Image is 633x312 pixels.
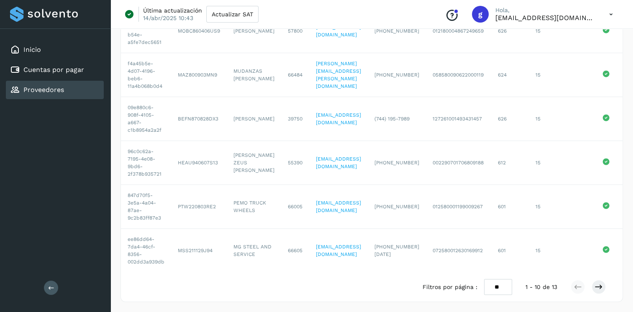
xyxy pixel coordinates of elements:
[491,141,529,185] td: 612
[121,9,171,53] td: 3d639e31-0a91-49c7-b54e-a5fe7dec5651
[6,61,104,79] div: Cuentas por pagar
[227,141,281,185] td: [PERSON_NAME] ZEUS [PERSON_NAME]
[316,112,361,125] a: [EMAIL_ADDRESS][DOMAIN_NAME]
[121,141,171,185] td: 96c0c62a-7195-4e08-9bd6-2f378b935721
[491,97,529,141] td: 626
[426,229,491,272] td: 072580012630169912
[491,53,529,97] td: 624
[212,11,253,17] span: Actualizar SAT
[316,61,361,89] a: [PERSON_NAME][EMAIL_ADDRESS][PERSON_NAME][DOMAIN_NAME]
[171,9,227,53] td: MOBC860406US9
[426,53,491,97] td: 058580090622000119
[6,81,104,99] div: Proveedores
[23,46,41,54] a: Inicio
[423,283,477,292] span: Filtros por página :
[227,97,281,141] td: [PERSON_NAME]
[316,244,361,257] a: [EMAIL_ADDRESS][DOMAIN_NAME]
[491,185,529,229] td: 601
[281,141,309,185] td: 55390
[374,116,410,122] span: (744) 195-7989
[121,229,171,272] td: ee86dd64-7da4-46cf-8356-002dd3a939db
[374,244,419,257] span: [PHONE_NUMBER][DATE]
[491,9,529,53] td: 626
[23,86,64,94] a: Proveedores
[316,156,361,169] a: [EMAIL_ADDRESS][DOMAIN_NAME]
[529,53,585,97] td: 15
[121,185,171,229] td: 847d70f5-3e5a-4a04-87ae-9c2b83ff87e3
[529,229,585,272] td: 15
[121,53,171,97] td: f4a45b5e-4d07-4196-beb6-11a4b068b0d4
[495,7,596,14] p: Hola,
[227,185,281,229] td: PEMO TRUCK WHEELS
[426,9,491,53] td: 012180004867249659
[426,141,491,185] td: 002290701706809188
[281,185,309,229] td: 66005
[374,72,419,78] span: [PHONE_NUMBER]
[206,6,259,23] button: Actualizar SAT
[426,97,491,141] td: 127261001493431457
[491,229,529,272] td: 601
[374,160,419,166] span: [PHONE_NUMBER]
[227,229,281,272] td: MG STEEL AND SERVICE
[529,97,585,141] td: 15
[281,229,309,272] td: 66605
[143,7,202,14] p: Última actualización
[171,185,227,229] td: PTW220803RE2
[374,204,419,210] span: [PHONE_NUMBER]
[143,14,193,22] p: 14/abr/2025 10:43
[374,28,419,34] span: [PHONE_NUMBER]
[529,185,585,229] td: 15
[171,97,227,141] td: BEFN870828DX3
[281,9,309,53] td: 57800
[6,41,104,59] div: Inicio
[227,9,281,53] td: [PERSON_NAME]
[171,53,227,97] td: MAZ800903MN9
[121,97,171,141] td: 09e880c6-908f-4105-a667-c1b8954a2a2f
[316,24,361,38] a: [EMAIL_ADDRESS][DOMAIN_NAME]
[316,200,361,213] a: [EMAIL_ADDRESS][DOMAIN_NAME]
[23,66,84,74] a: Cuentas por pagar
[171,141,227,185] td: HEAU940607S13
[426,185,491,229] td: 012580001199009267
[495,14,596,22] p: gpena@peramalog.com
[529,9,585,53] td: 15
[525,283,557,292] span: 1 - 10 de 13
[227,53,281,97] td: MUDANZAS [PERSON_NAME]
[529,141,585,185] td: 15
[281,53,309,97] td: 66484
[281,97,309,141] td: 39750
[171,229,227,272] td: MSS211129J94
